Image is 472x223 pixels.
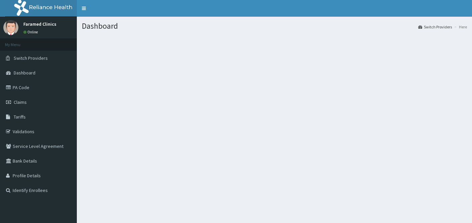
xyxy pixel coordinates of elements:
[3,20,18,35] img: User Image
[14,55,48,61] span: Switch Providers
[23,22,56,26] p: Faramed Clinics
[23,30,39,34] a: Online
[418,24,452,30] a: Switch Providers
[14,99,27,105] span: Claims
[14,70,35,76] span: Dashboard
[14,114,26,120] span: Tariffs
[82,22,467,30] h1: Dashboard
[453,24,467,30] li: Here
